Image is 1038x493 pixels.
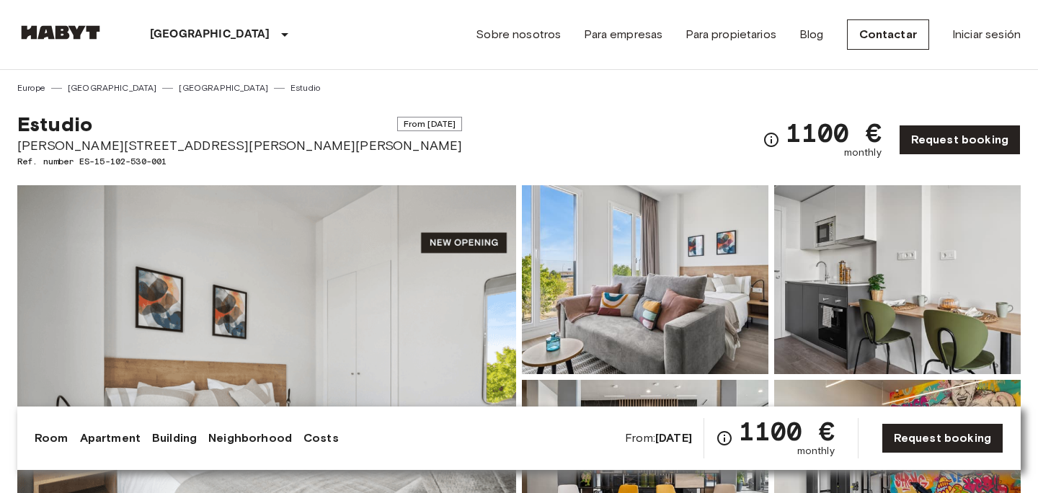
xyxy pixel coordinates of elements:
[476,26,561,43] a: Sobre nosotros
[655,431,692,445] b: [DATE]
[290,81,320,94] a: Estudio
[844,146,882,160] span: monthly
[522,185,768,374] img: Picture of unit ES-15-102-530-001
[786,120,882,146] span: 1100 €
[716,430,733,447] svg: Check cost overview for full price breakdown. Please note that discounts apply to new joiners onl...
[179,81,268,94] a: [GEOGRAPHIC_DATA]
[952,26,1021,43] a: Iniciar sesión
[150,26,270,43] p: [GEOGRAPHIC_DATA]
[68,81,157,94] a: [GEOGRAPHIC_DATA]
[625,430,692,446] span: From:
[739,418,835,444] span: 1100 €
[397,117,463,131] span: From [DATE]
[17,81,45,94] a: Europe
[899,125,1021,155] a: Request booking
[797,444,835,458] span: monthly
[17,155,462,168] span: Ref. number ES-15-102-530-001
[17,112,92,136] span: Estudio
[35,430,68,447] a: Room
[584,26,662,43] a: Para empresas
[882,423,1003,453] a: Request booking
[763,131,780,148] svg: Check cost overview for full price breakdown. Please note that discounts apply to new joiners onl...
[774,185,1021,374] img: Picture of unit ES-15-102-530-001
[303,430,339,447] a: Costs
[17,136,462,155] span: [PERSON_NAME][STREET_ADDRESS][PERSON_NAME][PERSON_NAME]
[17,25,104,40] img: Habyt
[152,430,197,447] a: Building
[799,26,824,43] a: Blog
[80,430,141,447] a: Apartment
[847,19,929,50] a: Contactar
[686,26,776,43] a: Para propietarios
[208,430,292,447] a: Neighborhood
